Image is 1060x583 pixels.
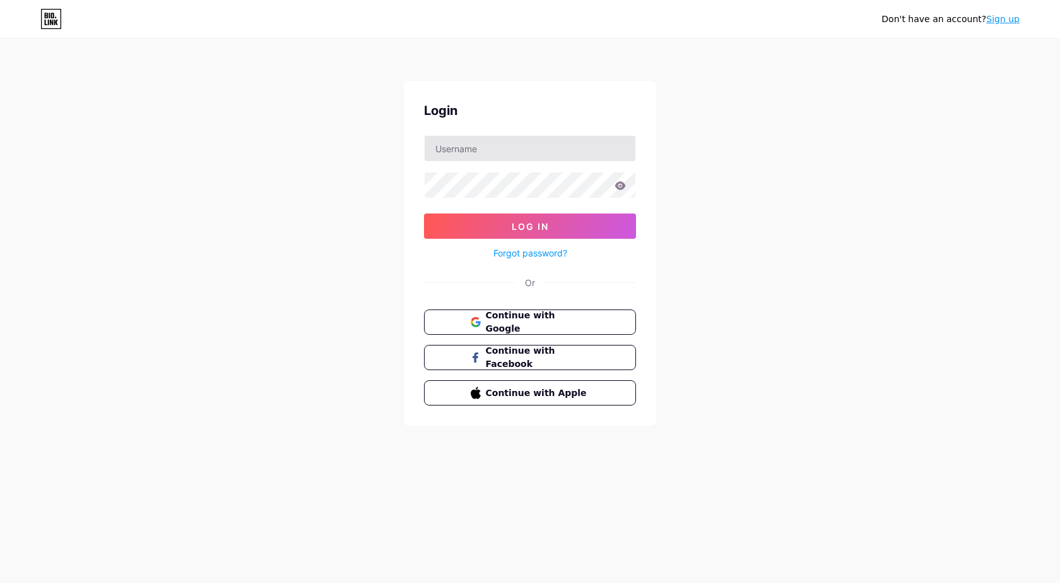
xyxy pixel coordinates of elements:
[486,387,590,400] span: Continue with Apple
[424,380,636,406] button: Continue with Apple
[486,344,590,371] span: Continue with Facebook
[986,14,1020,24] a: Sign up
[425,136,635,161] input: Username
[493,246,567,260] a: Forgot password?
[424,101,636,120] div: Login
[424,345,636,370] button: Continue with Facebook
[424,213,636,239] button: Log In
[486,309,590,335] span: Continue with Google
[881,13,1020,26] div: Don't have an account?
[512,221,549,232] span: Log In
[525,276,535,289] div: Or
[424,310,636,335] button: Continue with Google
